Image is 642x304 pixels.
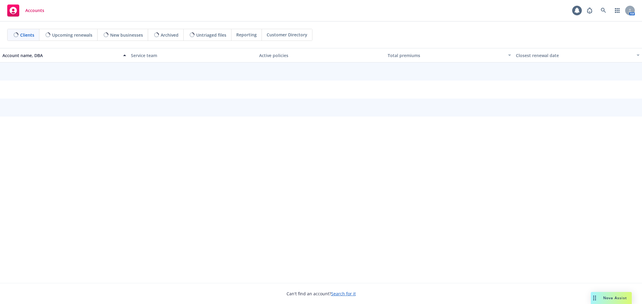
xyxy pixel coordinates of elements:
span: Customer Directory [267,32,307,38]
button: Nova Assist [591,292,632,304]
div: Service team [131,52,255,59]
span: Reporting [236,32,257,38]
span: Untriaged files [196,32,226,38]
a: Report a Bug [584,5,596,17]
button: Active policies [257,48,385,62]
div: Account name, DBA [2,52,119,59]
button: Total premiums [385,48,514,62]
div: Active policies [259,52,383,59]
span: Upcoming renewals [52,32,92,38]
span: Accounts [25,8,44,13]
span: Nova Assist [603,295,627,300]
span: Can't find an account? [287,290,356,297]
span: Clients [20,32,34,38]
span: New businesses [110,32,143,38]
a: Switch app [611,5,623,17]
a: Search for it [331,291,356,296]
a: Accounts [5,2,47,19]
button: Closest renewal date [513,48,642,62]
div: Closest renewal date [516,52,633,59]
a: Search [597,5,609,17]
div: Drag to move [591,292,598,304]
span: Archived [161,32,178,38]
button: Service team [129,48,257,62]
div: Total premiums [388,52,505,59]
